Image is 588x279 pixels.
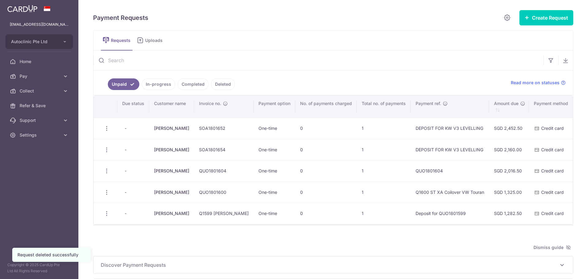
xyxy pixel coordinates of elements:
td: [PERSON_NAME] [149,160,194,182]
td: SGD 1,282.50 [489,203,529,224]
td: SOA1801654 [194,139,254,160]
span: Settings [20,132,60,138]
td: One-time [254,160,295,182]
span: Credit card [541,147,564,152]
p: [EMAIL_ADDRESS][DOMAIN_NAME] [10,21,69,28]
span: Payment ref. [416,100,441,107]
td: QUO1801604 [411,160,489,182]
th: Invoice no. [194,96,254,118]
td: Q1600 ST XA Coilover VW Touran [411,182,489,203]
span: - [122,145,129,154]
span: Credit card [541,126,564,131]
span: No. of payments charged [300,100,352,107]
td: 0 [295,118,357,139]
span: - [122,209,129,218]
td: SGD 1,325.00 [489,182,529,203]
td: 0 [295,160,357,182]
td: SGD 2,452.50 [489,118,529,139]
a: Unpaid [108,78,139,90]
span: Home [20,58,60,65]
td: SOA1801652 [194,118,254,139]
span: Discover Payment Requests [101,261,558,269]
th: Payment option [254,96,295,118]
span: Total no. of payments [362,100,406,107]
td: QUO1801604 [194,160,254,182]
th: Total no. of payments [357,96,411,118]
span: Autoclinic Pte Ltd [11,39,56,45]
a: Completed [178,78,209,90]
span: Uploads [145,37,167,43]
td: DEPOSIT FOR KW V3 LEVELLING [411,118,489,139]
td: [PERSON_NAME] [149,118,194,139]
td: Deposit for QUO1801599 [411,203,489,224]
td: 1 [357,118,411,139]
span: Invoice no. [199,100,221,107]
span: Amount due [494,100,518,107]
button: Autoclinic Pte Ltd [6,34,73,49]
th: Due status [117,96,149,118]
td: SGD 2,160.00 [489,139,529,160]
span: Collect [20,88,60,94]
a: Deleted [211,78,235,90]
a: Uploads [135,31,167,50]
span: Credit card [541,190,564,195]
td: 1 [357,160,411,182]
span: - [122,167,129,175]
td: 1 [357,139,411,160]
button: Create Request [519,10,573,25]
a: Read more on statuses [511,80,566,86]
td: SGD 2,016.50 [489,160,529,182]
td: [PERSON_NAME] [149,139,194,160]
span: - [122,188,129,197]
img: CardUp [7,5,37,12]
td: One-time [254,139,295,160]
span: Payment option [258,100,290,107]
a: In-progress [142,78,175,90]
td: 1 [357,203,411,224]
td: 0 [295,139,357,160]
span: Credit card [541,168,564,173]
input: Search [93,51,544,70]
div: Request deleted successfully [17,252,85,258]
td: 0 [295,203,357,224]
a: Requests [101,31,133,50]
th: Payment method [529,96,573,118]
td: One-time [254,118,295,139]
th: No. of payments charged [295,96,357,118]
span: Dismiss guide [533,244,571,251]
th: Customer name [149,96,194,118]
td: 0 [295,182,357,203]
td: 1 [357,182,411,203]
span: Support [20,117,60,123]
span: Refer & Save [20,103,60,109]
td: QUO1801600 [194,182,254,203]
span: - [122,124,129,133]
p: Discover Payment Requests [101,261,566,269]
td: [PERSON_NAME] [149,182,194,203]
span: Read more on statuses [511,80,560,86]
td: DEPOSIT FOR KW V3 LEVELLING [411,139,489,160]
td: One-time [254,182,295,203]
span: Pay [20,73,60,79]
td: [PERSON_NAME] [149,203,194,224]
h5: Payment Requests [93,13,148,23]
td: Q1599 [PERSON_NAME] [194,203,254,224]
span: Credit card [541,211,564,216]
td: One-time [254,203,295,224]
iframe: Opens a widget where you can find more information [549,261,582,276]
span: Requests [111,37,133,43]
th: Amount due : activate to sort column ascending [489,96,529,118]
th: Payment ref. [411,96,489,118]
